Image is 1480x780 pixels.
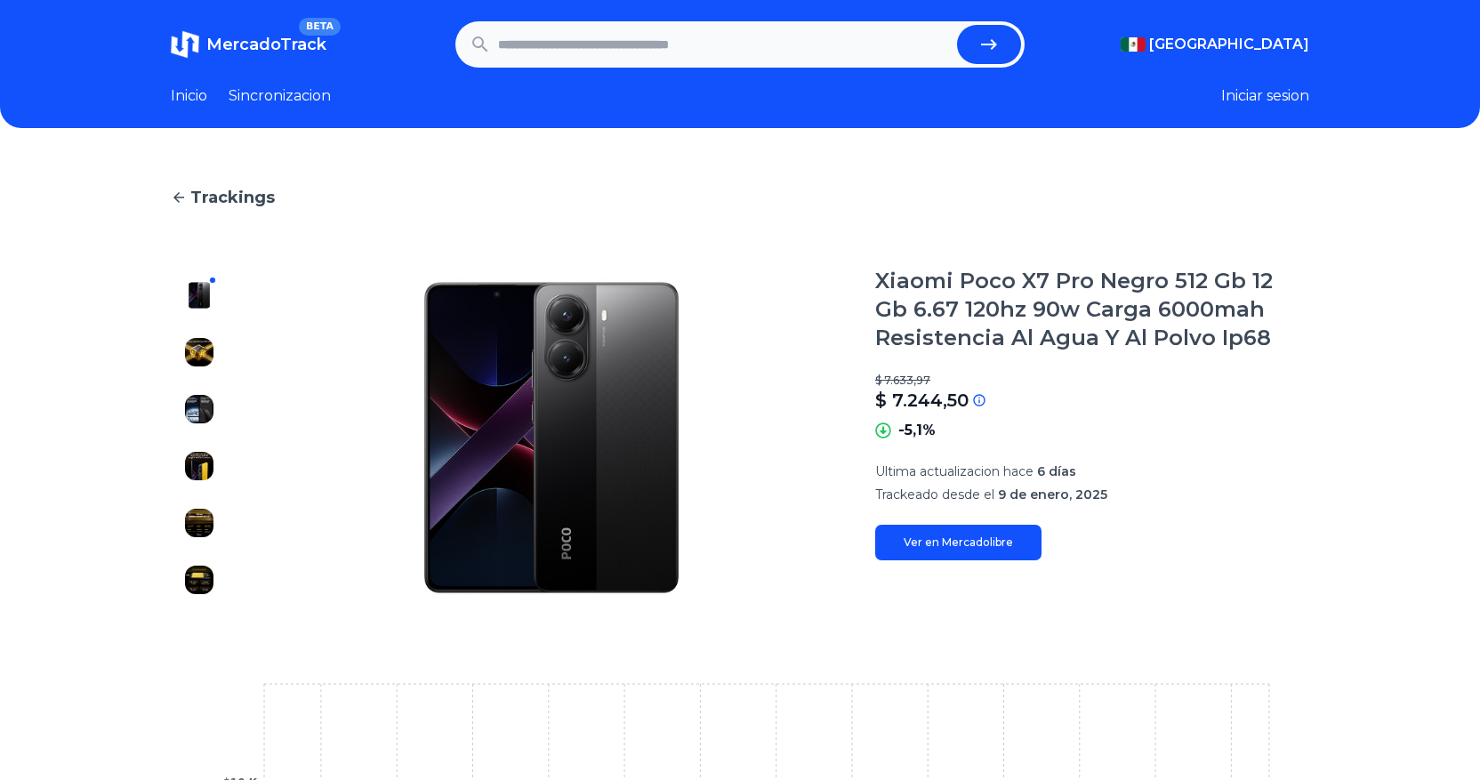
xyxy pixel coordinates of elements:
span: Trackings [190,185,275,210]
h1: Xiaomi Poco X7 Pro Negro 512 Gb 12 Gb 6.67 120hz 90w Carga 6000mah Resistencia Al Agua Y Al Polvo... [875,267,1309,352]
a: MercadoTrackBETA [171,30,326,59]
img: Xiaomi Poco X7 Pro Negro 512 Gb 12 Gb 6.67 120hz 90w Carga 6000mah Resistencia Al Agua Y Al Polvo... [185,509,213,537]
span: 9 de enero, 2025 [998,486,1107,503]
p: -5,1% [898,420,936,441]
img: Xiaomi Poco X7 Pro Negro 512 Gb 12 Gb 6.67 120hz 90w Carga 6000mah Resistencia Al Agua Y Al Polvo... [185,566,213,594]
img: Xiaomi Poco X7 Pro Negro 512 Gb 12 Gb 6.67 120hz 90w Carga 6000mah Resistencia Al Agua Y Al Polvo... [185,452,213,480]
span: 6 días [1037,463,1076,479]
button: Iniciar sesion [1221,85,1309,107]
button: [GEOGRAPHIC_DATA] [1121,34,1309,55]
a: Sincronizacion [229,85,331,107]
span: Trackeado desde el [875,486,994,503]
span: BETA [299,18,341,36]
a: Ver en Mercadolibre [875,525,1042,560]
img: MercadoTrack [171,30,199,59]
a: Trackings [171,185,1309,210]
span: Ultima actualizacion hace [875,463,1034,479]
span: MercadoTrack [206,35,326,54]
img: Xiaomi Poco X7 Pro Negro 512 Gb 12 Gb 6.67 120hz 90w Carga 6000mah Resistencia Al Agua Y Al Polvo... [185,395,213,423]
p: $ 7.633,97 [875,374,1309,388]
img: Mexico [1121,37,1146,52]
p: $ 7.244,50 [875,388,969,413]
img: Xiaomi Poco X7 Pro Negro 512 Gb 12 Gb 6.67 120hz 90w Carga 6000mah Resistencia Al Agua Y Al Polvo... [185,338,213,366]
img: Xiaomi Poco X7 Pro Negro 512 Gb 12 Gb 6.67 120hz 90w Carga 6000mah Resistencia Al Agua Y Al Polvo... [263,267,840,608]
span: [GEOGRAPHIC_DATA] [1149,34,1309,55]
img: Xiaomi Poco X7 Pro Negro 512 Gb 12 Gb 6.67 120hz 90w Carga 6000mah Resistencia Al Agua Y Al Polvo... [185,281,213,310]
a: Inicio [171,85,207,107]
